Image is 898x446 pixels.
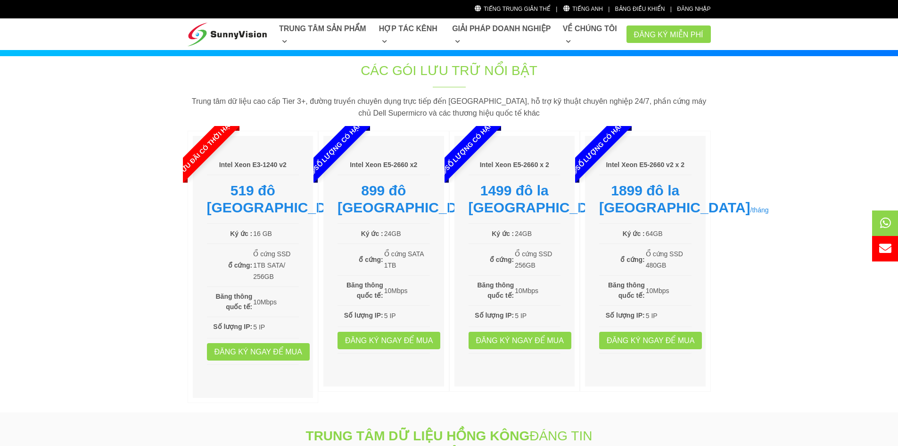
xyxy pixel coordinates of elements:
[452,19,552,50] a: Giải pháp doanh nghiệp
[515,312,527,320] font: 5 IP
[345,337,433,345] font: Đăng ký ngay để mua
[634,30,703,38] font: Đăng ký miễn phí
[306,429,530,443] font: Trung tâm dữ liệu Hồng Kông
[219,161,287,168] font: Intel Xeon E3-1240 v2
[312,120,363,172] font: Số lượng có hạn
[608,281,645,299] font: Băng thông quốc tế:
[384,250,424,269] font: Ổ cứng SATA 1TB
[253,323,265,331] font: 5 IP
[443,120,494,172] font: Số lượng có hạn
[474,6,551,12] a: Tiếng Trung giản thể
[384,287,408,295] font: 10Mbps
[623,230,645,237] font: Ký ức :
[646,230,663,237] font: 64GB
[253,298,277,306] font: 10Mbps
[556,6,557,12] font: |
[379,25,437,33] font: Hợp tác kênh
[469,183,620,215] font: 1499 đô la [GEOGRAPHIC_DATA]
[599,183,750,215] font: 1899 đô la [GEOGRAPHIC_DATA]
[484,6,551,12] font: Tiếng Trung giản thể
[253,230,272,237] font: 16 GB
[599,332,702,349] a: Đăng ký ngay để mua
[361,63,537,78] font: Các gói lưu trữ nổi bật
[475,311,514,319] font: Số lượng IP:
[213,323,252,330] font: Số lượng IP:
[192,97,706,118] font: Trung tâm dữ liệu cao cấp Tier 3+, đường truyền chuyên dụng trực tiếp đến [GEOGRAPHIC_DATA], hỗ t...
[207,343,310,361] a: Đăng ký ngay để mua
[515,230,532,237] font: 24GB
[180,118,234,173] font: Ưu đãi có thời hạn
[670,6,672,12] font: |
[646,312,658,320] font: 5 IP
[477,281,514,299] font: Băng thông quốc tế:
[563,25,617,33] font: về chúng tôi
[490,256,514,263] font: ổ cứng:
[253,250,290,269] font: Ổ cứng SSD 1TB SATA/
[646,250,683,269] font: Ổ cứng SSD 480GB
[492,230,514,237] font: Ký ức :
[480,161,549,168] font: Intel Xeon E5-2660 x 2
[476,337,564,345] font: Đăng ký ngay để mua
[361,230,383,237] font: Ký ức :
[626,25,711,43] a: Đăng ký miễn phí
[279,25,366,33] font: Trung tâm sản phẩm
[359,256,383,263] font: ổ cứng:
[606,311,645,319] font: Số lượng IP:
[574,120,625,172] font: Số lượng có hạn
[346,281,383,299] font: Băng thông quốc tế:
[207,183,358,215] font: 519 đô [GEOGRAPHIC_DATA]
[607,337,694,345] font: Đăng ký ngay để mua
[344,311,383,319] font: Số lượng IP:
[572,6,603,12] font: Tiếng Anh
[230,230,252,237] font: Ký ức :
[606,161,684,168] font: Intel Xeon E5-2660 v2 x 2
[215,293,252,311] font: Băng thông quốc tế:
[384,230,401,237] font: 24GB
[214,348,302,356] font: Đăng ký ngay để mua
[338,332,440,349] a: Đăng ký ngay để mua
[677,6,710,12] a: Đăng nhập
[384,312,396,320] font: 5 IP
[515,287,538,295] font: 10Mbps
[469,332,571,349] a: Đăng ký ngay để mua
[452,25,551,33] font: Giải pháp doanh nghiệp
[615,6,665,12] a: bảng điều khiển
[279,19,368,50] a: Trung tâm sản phẩm
[350,161,417,168] font: Intel Xeon E5-2660 x2
[608,6,610,12] font: |
[563,6,603,12] a: Tiếng Anh
[379,19,441,50] a: Hợp tác kênh
[750,206,769,214] font: /tháng
[563,19,621,50] a: về chúng tôi
[515,250,552,269] font: Ổ cứng SSD 256GB
[646,287,669,295] font: 10Mbps
[253,273,274,280] font: 256GB
[338,183,489,215] font: 899 đô [GEOGRAPHIC_DATA]
[228,261,252,269] font: ổ cứng:
[620,256,644,263] font: ổ cứng:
